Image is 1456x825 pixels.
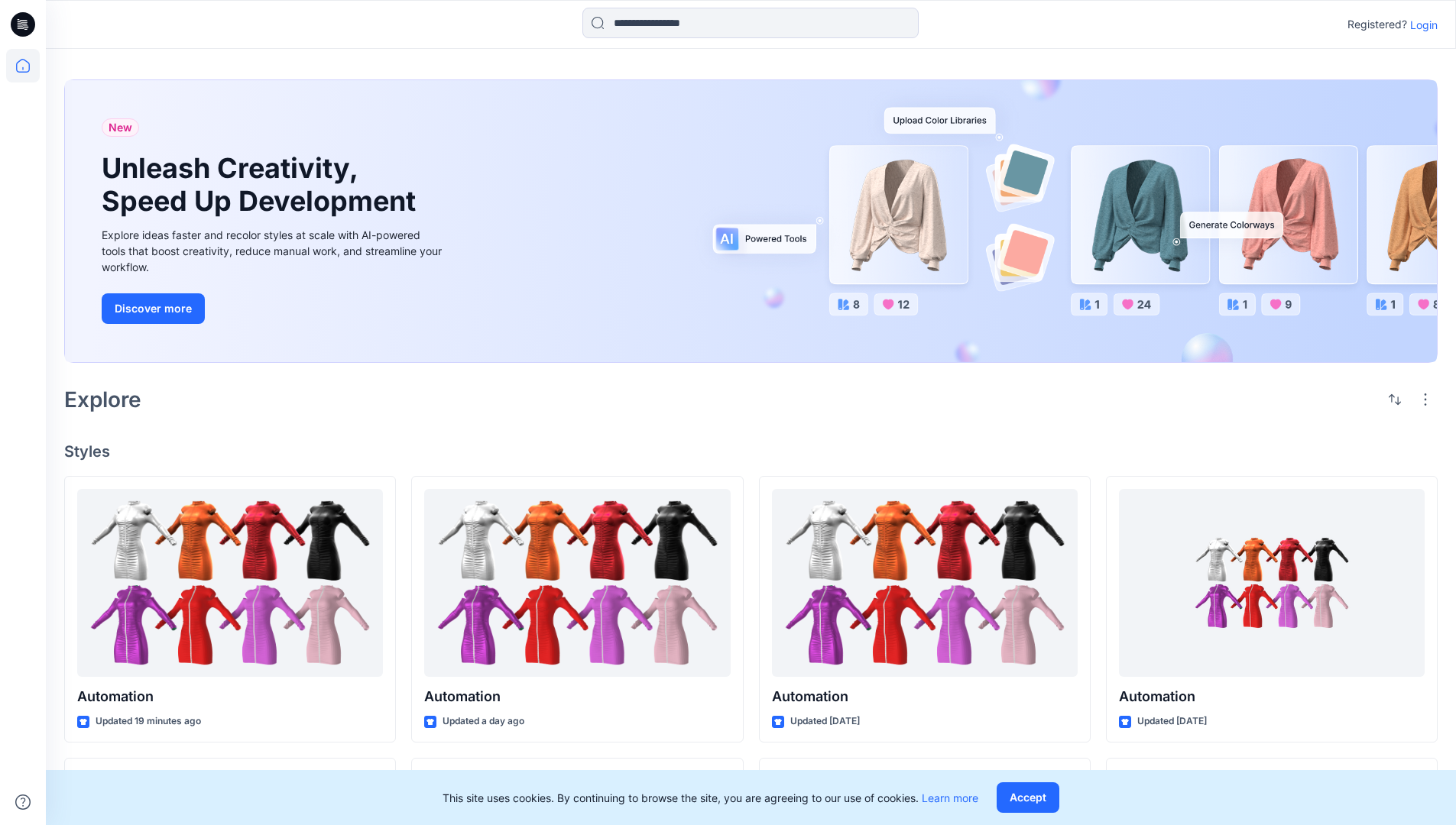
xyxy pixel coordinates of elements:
[922,791,978,804] a: Learn more
[1410,17,1438,33] p: Login
[64,387,141,412] h2: Explore
[424,686,730,707] p: Automation
[443,713,524,730] p: Updated a day ago
[790,713,860,730] p: Updated [DATE]
[1347,15,1407,34] p: Registered?
[997,782,1059,813] button: Accept
[102,293,446,324] a: Discover more
[443,790,978,806] p: This site uses cookies. By continuing to browse the site, you are agreeing to our use of cookies.
[109,118,132,137] span: New
[102,152,423,218] h1: Unleash Creativity, Speed Up Development
[424,489,730,678] a: Automation
[1137,713,1207,730] p: Updated [DATE]
[772,686,1078,707] p: Automation
[77,686,383,707] p: Automation
[102,227,446,275] div: Explore ideas faster and recolor styles at scale with AI-powered tools that boost creativity, red...
[64,442,1438,461] h4: Styles
[96,713,201,730] p: Updated 19 minutes ago
[1119,489,1425,678] a: Automation
[77,489,383,678] a: Automation
[772,489,1078,678] a: Automation
[102,293,205,324] button: Discover more
[1119,686,1425,707] p: Automation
